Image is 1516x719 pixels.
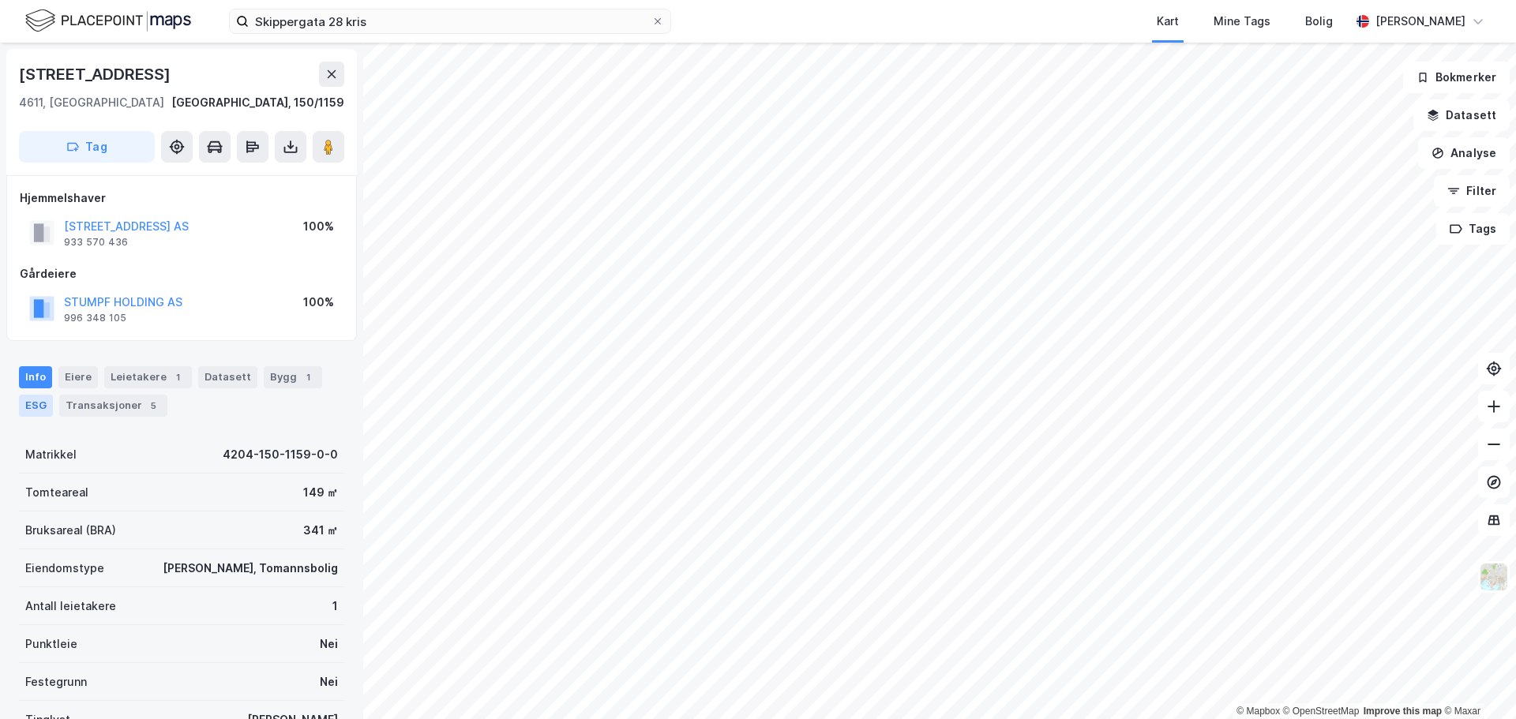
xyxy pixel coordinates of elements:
[332,597,338,616] div: 1
[19,366,52,388] div: Info
[19,395,53,417] div: ESG
[1436,213,1510,245] button: Tags
[20,189,343,208] div: Hjemmelshaver
[1479,562,1509,592] img: Z
[19,62,174,87] div: [STREET_ADDRESS]
[320,672,338,691] div: Nei
[145,398,161,414] div: 5
[303,521,338,540] div: 341 ㎡
[58,366,98,388] div: Eiere
[25,635,77,653] div: Punktleie
[171,93,344,112] div: [GEOGRAPHIC_DATA], 150/1159
[1413,99,1510,131] button: Datasett
[19,131,155,163] button: Tag
[320,635,338,653] div: Nei
[1283,706,1360,717] a: OpenStreetMap
[303,217,334,236] div: 100%
[249,9,651,33] input: Søk på adresse, matrikkel, gårdeiere, leietakere eller personer
[1434,175,1510,207] button: Filter
[25,597,116,616] div: Antall leietakere
[25,445,77,464] div: Matrikkel
[25,559,104,578] div: Eiendomstype
[1236,706,1280,717] a: Mapbox
[264,366,322,388] div: Bygg
[1437,643,1516,719] iframe: Chat Widget
[1437,643,1516,719] div: Kontrollprogram for chat
[64,236,128,249] div: 933 570 436
[303,483,338,502] div: 149 ㎡
[300,369,316,385] div: 1
[25,483,88,502] div: Tomteareal
[59,395,167,417] div: Transaksjoner
[25,7,191,35] img: logo.f888ab2527a4732fd821a326f86c7f29.svg
[1403,62,1510,93] button: Bokmerker
[1305,12,1333,31] div: Bolig
[1418,137,1510,169] button: Analyse
[1214,12,1270,31] div: Mine Tags
[198,366,257,388] div: Datasett
[64,312,126,324] div: 996 348 105
[25,672,87,691] div: Festegrunn
[1157,12,1179,31] div: Kart
[104,366,192,388] div: Leietakere
[20,264,343,283] div: Gårdeiere
[1375,12,1465,31] div: [PERSON_NAME]
[223,445,338,464] div: 4204-150-1159-0-0
[1364,706,1442,717] a: Improve this map
[25,521,116,540] div: Bruksareal (BRA)
[303,293,334,312] div: 100%
[163,559,338,578] div: [PERSON_NAME], Tomannsbolig
[170,369,186,385] div: 1
[19,93,164,112] div: 4611, [GEOGRAPHIC_DATA]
